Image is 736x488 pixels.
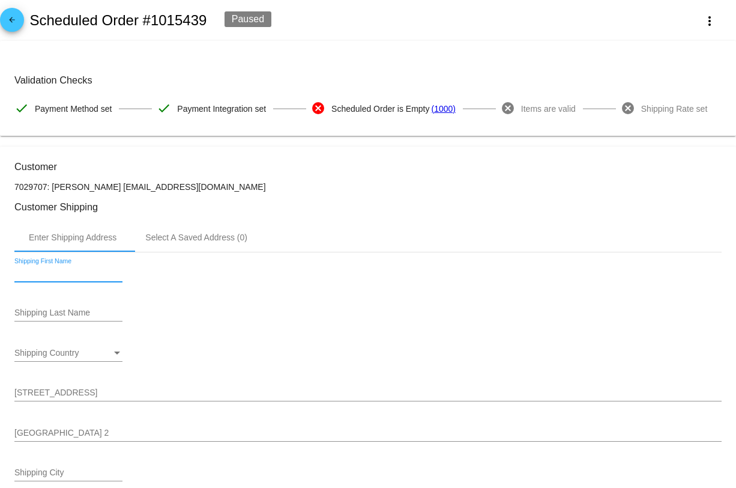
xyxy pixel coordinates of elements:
span: Shipping Rate set [641,96,708,121]
div: Enter Shipping Address [29,233,116,242]
h2: Scheduled Order #1015439 [29,12,207,29]
input: Shipping Street 1 [14,388,722,398]
span: Payment Method set [35,96,112,121]
div: Select A Saved Address (0) [145,233,247,242]
input: Shipping Street 2 [14,429,722,438]
div: Paused [225,11,271,27]
mat-select: Shipping Country [14,349,122,358]
mat-icon: arrow_back [5,16,19,30]
input: Shipping First Name [14,269,122,278]
mat-icon: more_vert [702,14,717,28]
mat-icon: cancel [311,101,325,115]
input: Shipping City [14,468,122,478]
span: Scheduled Order is Empty [331,96,429,121]
h3: Customer [14,161,722,172]
a: (1000) [431,96,455,121]
mat-icon: cancel [501,101,515,115]
mat-icon: check [157,101,171,115]
mat-icon: check [14,101,29,115]
h3: Customer Shipping [14,201,722,213]
h3: Validation Checks [14,75,722,86]
span: Shipping Country [14,348,79,358]
p: 7029707: [PERSON_NAME] [EMAIL_ADDRESS][DOMAIN_NAME] [14,182,722,192]
input: Shipping Last Name [14,308,122,318]
mat-icon: cancel [621,101,635,115]
span: Payment Integration set [177,96,266,121]
span: Items are valid [521,96,576,121]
